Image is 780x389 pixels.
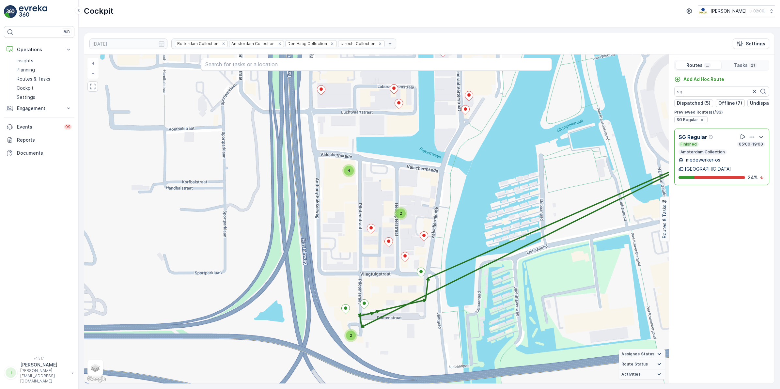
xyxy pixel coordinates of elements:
[619,349,665,359] summary: Assignee Status
[14,74,74,84] a: Routes & Tasks
[674,99,713,107] button: Dispatched (5)
[674,86,769,97] input: Search Routes
[17,137,72,143] p: Reports
[4,356,74,360] span: v 1.51.1
[716,99,745,107] button: Offline (7)
[84,6,114,16] p: Cockpit
[6,367,16,378] div: LL
[14,84,74,93] a: Cockpit
[86,375,107,383] img: Google
[17,150,72,156] p: Documents
[88,68,98,78] a: Zoom Out
[400,211,402,216] span: 2
[17,76,50,82] p: Routes & Tasks
[17,67,35,73] p: Planning
[17,94,35,101] p: Settings
[17,85,34,91] p: Cockpit
[4,43,74,56] button: Operations
[698,8,708,15] img: basis-logo_rgb2x.png
[88,361,102,375] a: Layers
[677,117,698,122] span: SG Regular
[17,46,61,53] p: Operations
[674,76,724,83] a: Add Ad Hoc Route
[619,359,665,369] summary: Route Status
[4,147,74,160] a: Documents
[685,166,731,172] p: [GEOGRAPHIC_DATA]
[348,168,350,173] span: 4
[17,105,61,112] p: Engagement
[92,60,95,66] span: +
[17,124,60,130] p: Events
[65,124,70,130] p: 99
[680,142,697,147] p: Finished
[705,63,710,68] p: ...
[342,164,355,177] div: 4
[674,110,769,115] p: Previewed Routes ( 1 / 33 )
[733,39,769,49] button: Settings
[679,133,707,141] p: SG Regular
[4,5,17,18] img: logo
[4,133,74,147] a: Reports
[20,362,69,368] p: [PERSON_NAME]
[749,8,766,14] p: ( +02:00 )
[350,333,352,338] span: 2
[750,63,756,68] p: 21
[621,362,648,367] span: Route Status
[710,8,747,14] p: [PERSON_NAME]
[619,369,665,380] summary: Activities
[14,93,74,102] a: Settings
[4,362,74,384] button: LL[PERSON_NAME][PERSON_NAME][EMAIL_ADDRESS][DOMAIN_NAME]
[19,5,47,18] img: logo_light-DOdMpM7g.png
[344,329,357,342] div: 2
[686,62,703,69] p: Routes
[14,56,74,65] a: Insights
[738,142,764,147] p: 05:00-19:00
[621,351,654,357] span: Assignee Status
[677,100,710,106] p: Dispatched (5)
[621,372,641,377] span: Activities
[4,120,74,133] a: Events99
[680,149,725,155] p: Amsterdam Collection
[4,102,74,115] button: Engagement
[394,207,407,220] div: 2
[683,76,724,83] p: Add Ad Hoc Route
[88,58,98,68] a: Zoom In
[746,40,765,47] p: Settings
[92,70,95,76] span: −
[20,368,69,384] p: [PERSON_NAME][EMAIL_ADDRESS][DOMAIN_NAME]
[685,157,720,163] p: medewerker-os
[698,5,775,17] button: [PERSON_NAME](+02:00)
[86,375,107,383] a: Open this area in Google Maps (opens a new window)
[17,57,33,64] p: Insights
[718,100,742,106] p: Offline (7)
[201,58,552,71] input: Search for tasks or a location
[63,29,70,35] p: ⌘B
[748,174,758,181] p: 24 %
[14,65,74,74] a: Planning
[709,134,714,140] div: Help Tooltip Icon
[661,205,668,239] p: Routes & Tasks
[734,62,748,69] p: Tasks
[89,39,167,49] input: dd/mm/yyyy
